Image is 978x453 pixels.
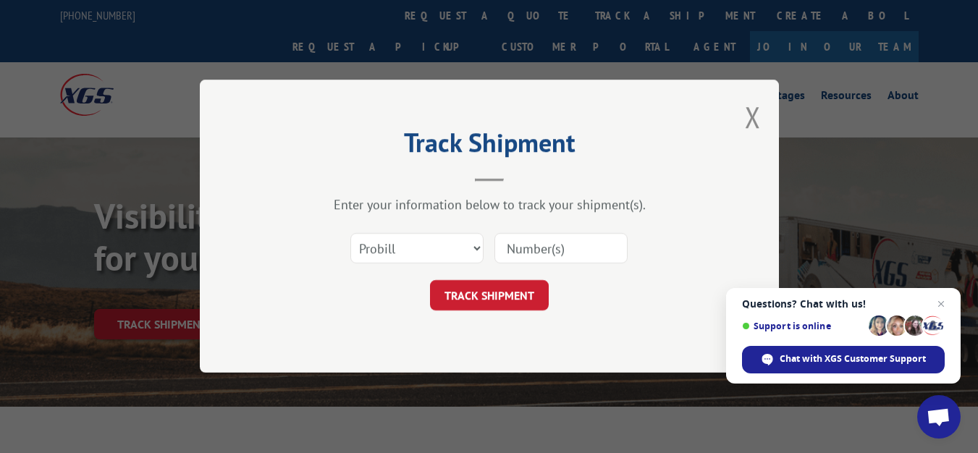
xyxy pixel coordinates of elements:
div: Enter your information below to track your shipment(s). [272,197,707,213]
span: Support is online [742,321,864,331]
span: Chat with XGS Customer Support [780,352,926,365]
button: TRACK SHIPMENT [430,281,549,311]
button: Close modal [745,98,761,136]
a: Open chat [917,395,961,439]
span: Questions? Chat with us! [742,298,945,310]
h2: Track Shipment [272,132,707,160]
input: Number(s) [494,234,628,264]
span: Chat with XGS Customer Support [742,346,945,373]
